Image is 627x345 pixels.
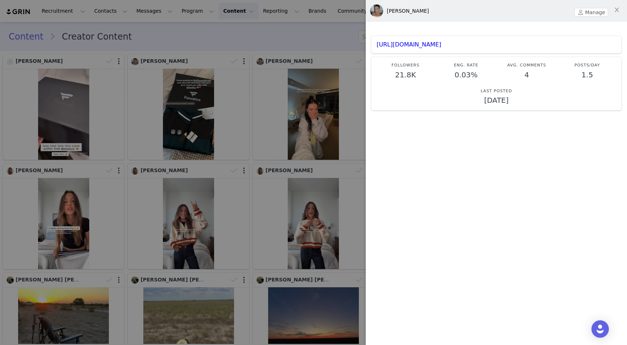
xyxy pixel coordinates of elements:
p: Eng. Rate [437,62,495,69]
p: 4 [498,70,556,80]
i: icon: close [614,7,620,13]
p: [DATE] [377,96,616,105]
p: 0.03% [437,70,495,80]
p: 21.8K [377,70,434,80]
div: Open Intercom Messenger [591,320,609,338]
a: [URL][DOMAIN_NAME] [377,41,441,48]
p: 1.5 [558,70,616,80]
button: Manage [574,8,608,17]
div: [PERSON_NAME] [387,7,429,15]
img: KÉLANI ANASTASI [370,4,383,17]
p: Followers [377,62,434,69]
p: Posts/Day [558,62,616,69]
p: Avg. Comments [498,62,556,69]
p: Last Posted [377,88,616,94]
